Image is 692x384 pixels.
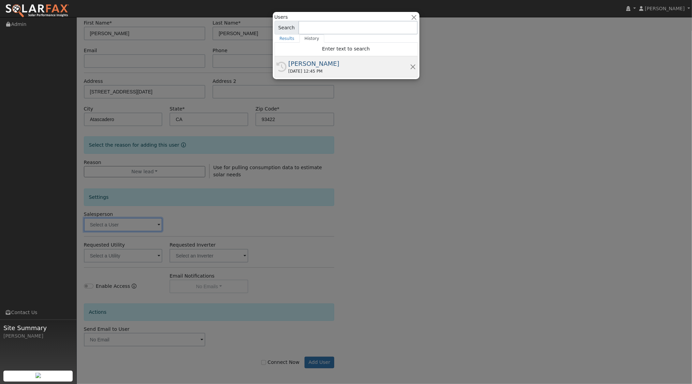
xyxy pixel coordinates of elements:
img: retrieve [35,373,41,378]
img: SolarFax [5,4,69,18]
span: Users [275,14,288,21]
button: Remove this history [410,63,416,70]
i: History [277,62,287,72]
div: [PERSON_NAME] [3,333,73,340]
div: [PERSON_NAME] [289,59,410,68]
span: Search [275,21,299,34]
a: History [299,34,324,43]
span: Enter text to search [322,46,370,51]
div: [DATE] 12:45 PM [289,68,410,74]
span: [PERSON_NAME] [645,6,685,11]
a: Results [275,34,300,43]
span: Site Summary [3,323,73,333]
